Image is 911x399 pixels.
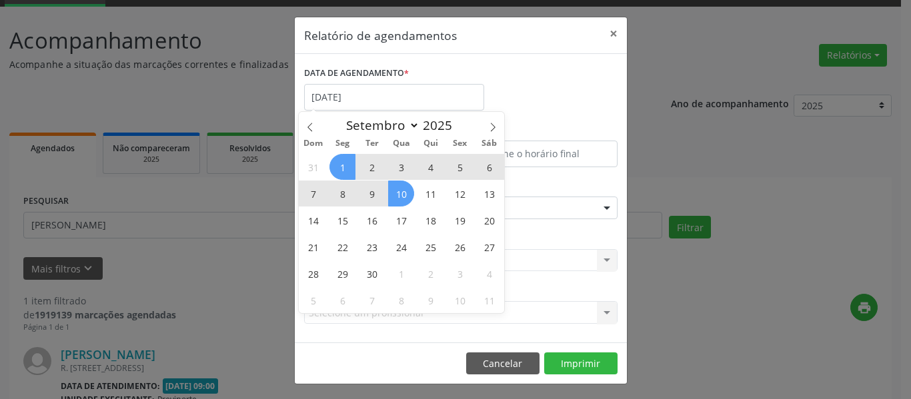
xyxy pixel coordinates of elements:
input: Selecione o horário final [464,141,618,167]
span: Setembro 27, 2025 [476,234,502,260]
span: Setembro 18, 2025 [417,207,443,233]
span: Setembro 25, 2025 [417,234,443,260]
label: ATÉ [464,120,618,141]
span: Setembro 5, 2025 [447,154,473,180]
span: Setembro 13, 2025 [476,181,502,206]
span: Setembro 7, 2025 [300,181,326,206]
span: Dom [299,139,328,148]
span: Outubro 6, 2025 [329,287,355,313]
span: Outubro 5, 2025 [300,287,326,313]
span: Agosto 31, 2025 [300,154,326,180]
span: Sex [445,139,475,148]
span: Setembro 24, 2025 [388,234,414,260]
span: Setembro 1, 2025 [329,154,355,180]
span: Outubro 2, 2025 [417,260,443,286]
button: Close [600,17,627,50]
input: Year [419,117,464,134]
span: Outubro 1, 2025 [388,260,414,286]
span: Setembro 16, 2025 [359,207,385,233]
span: Setembro 15, 2025 [329,207,355,233]
span: Seg [328,139,357,148]
span: Qui [416,139,445,148]
span: Outubro 11, 2025 [476,287,502,313]
button: Imprimir [544,352,618,375]
span: Setembro 19, 2025 [447,207,473,233]
span: Setembro 26, 2025 [447,234,473,260]
span: Setembro 29, 2025 [329,260,355,286]
span: Setembro 10, 2025 [388,181,414,206]
label: DATA DE AGENDAMENTO [304,63,409,84]
span: Setembro 14, 2025 [300,207,326,233]
span: Setembro 28, 2025 [300,260,326,286]
span: Setembro 22, 2025 [329,234,355,260]
span: Outubro 7, 2025 [359,287,385,313]
span: Ter [357,139,387,148]
span: Outubro 8, 2025 [388,287,414,313]
span: Setembro 20, 2025 [476,207,502,233]
span: Setembro 23, 2025 [359,234,385,260]
span: Sáb [475,139,504,148]
button: Cancelar [466,352,540,375]
span: Outubro 10, 2025 [447,287,473,313]
span: Outubro 3, 2025 [447,260,473,286]
span: Outubro 9, 2025 [417,287,443,313]
span: Setembro 11, 2025 [417,181,443,206]
span: Setembro 21, 2025 [300,234,326,260]
span: Qua [387,139,416,148]
span: Setembro 30, 2025 [359,260,385,286]
span: Setembro 3, 2025 [388,154,414,180]
span: Setembro 9, 2025 [359,181,385,206]
span: Setembro 6, 2025 [476,154,502,180]
select: Month [339,116,419,135]
h5: Relatório de agendamentos [304,27,457,44]
span: Setembro 2, 2025 [359,154,385,180]
input: Selecione uma data ou intervalo [304,84,484,111]
span: Setembro 4, 2025 [417,154,443,180]
span: Setembro 12, 2025 [447,181,473,206]
span: Setembro 17, 2025 [388,207,414,233]
span: Setembro 8, 2025 [329,181,355,206]
span: Outubro 4, 2025 [476,260,502,286]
